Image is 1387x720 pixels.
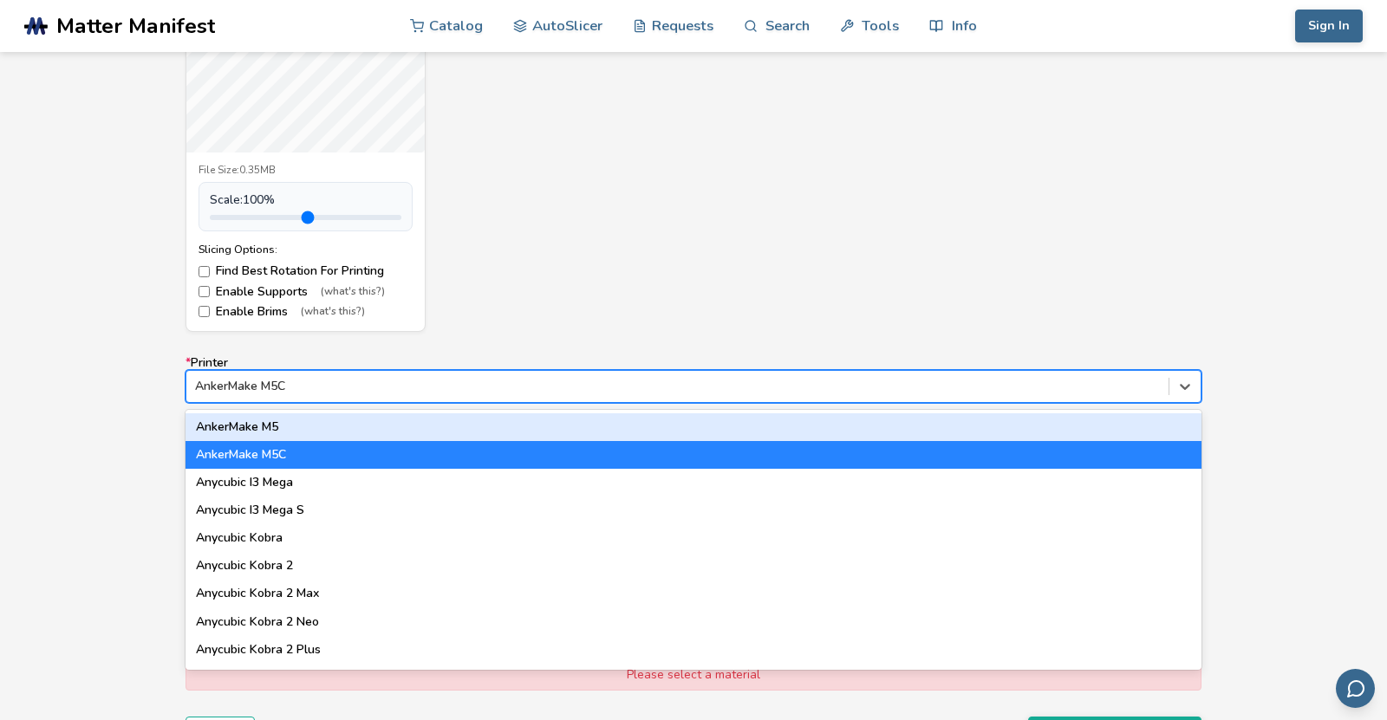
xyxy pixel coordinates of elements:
[1336,669,1375,708] button: Send feedback via email
[199,264,413,278] label: Find Best Rotation For Printing
[199,285,413,299] label: Enable Supports
[301,306,365,318] span: (what's this?)
[186,660,1201,690] div: Please select a material
[186,413,1201,441] div: AnkerMake M5
[186,469,1201,496] div: Anycubic I3 Mega
[186,552,1201,580] div: Anycubic Kobra 2
[321,286,385,298] span: (what's this?)
[199,306,210,317] input: Enable Brims(what's this?)
[199,286,210,297] input: Enable Supports(what's this?)
[186,580,1201,607] div: Anycubic Kobra 2 Max
[210,193,275,207] span: Scale: 100 %
[199,305,413,319] label: Enable Brims
[199,165,413,177] div: File Size: 0.35MB
[186,356,1201,403] label: Printer
[186,496,1201,524] div: Anycubic I3 Mega S
[56,14,215,38] span: Matter Manifest
[199,243,413,256] div: Slicing Options:
[199,266,210,277] input: Find Best Rotation For Printing
[186,441,1201,469] div: AnkerMake M5C
[186,664,1201,691] div: Anycubic Kobra 2 Pro
[186,636,1201,664] div: Anycubic Kobra 2 Plus
[186,524,1201,552] div: Anycubic Kobra
[186,608,1201,636] div: Anycubic Kobra 2 Neo
[1295,10,1363,42] button: Sign In
[195,379,199,393] input: *PrinterAnkerMake M5CAnkerMake M5AnkerMake M5CAnycubic I3 MegaAnycubic I3 Mega SAnycubic KobraAny...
